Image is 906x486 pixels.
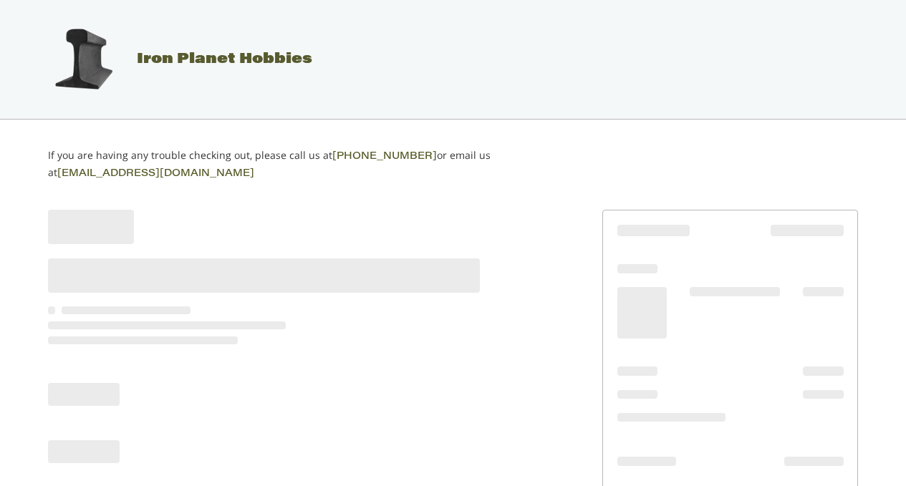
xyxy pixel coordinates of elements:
[57,169,254,179] a: [EMAIL_ADDRESS][DOMAIN_NAME]
[48,147,536,182] p: If you are having any trouble checking out, please call us at or email us at
[332,152,437,162] a: [PHONE_NUMBER]
[33,52,312,67] a: Iron Planet Hobbies
[47,24,119,95] img: Iron Planet Hobbies
[137,52,312,67] span: Iron Planet Hobbies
